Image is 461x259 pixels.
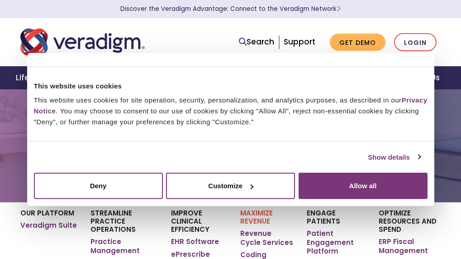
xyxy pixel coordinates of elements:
div: This website uses cookies for site operation, security, personalization, and analytics purposes, ... [34,95,428,127]
a: Discover the Veradigm Advantage: Connect to the Veradigm NetworkLearn More [120,5,341,13]
span: Learn More [337,5,341,13]
a: Revenue Cycle Services [240,229,293,247]
a: Show details [368,151,420,162]
a: ePrescribe [171,250,210,259]
a: Veradigm Suite [20,221,77,230]
a: Get Demo [330,34,385,51]
a: ERP Fiscal Management [379,237,441,255]
a: Practice Management [90,237,157,255]
div: This website uses cookies [34,80,428,91]
a: Search [239,36,274,48]
img: Veradigm logo [20,27,145,57]
button: Deny [34,173,163,199]
a: Life Sciences [10,66,75,89]
a: Login [394,33,437,52]
button: Customize [166,173,295,199]
a: Privacy Notice [34,96,428,115]
button: Allow all [299,173,428,199]
a: Support [284,36,315,47]
a: Patient Engagement Platform [307,229,365,256]
a: EHR Software [171,237,219,246]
